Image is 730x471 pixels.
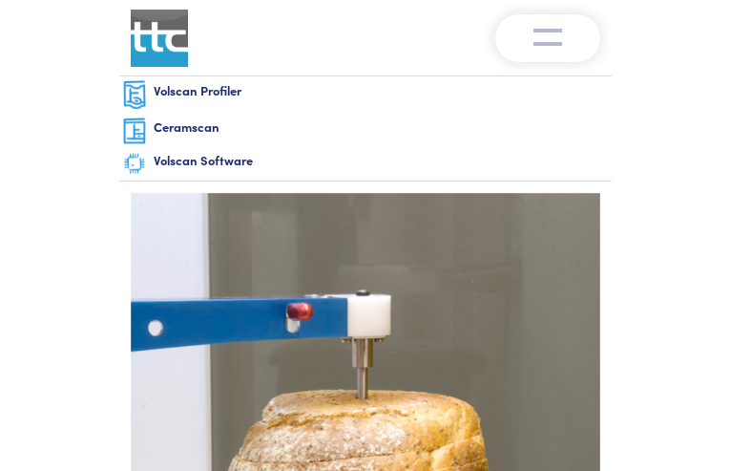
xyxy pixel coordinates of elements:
a: Volscan Profiler [119,76,612,114]
img: volscan-nav.png [123,80,146,110]
a: Ceramscan [119,114,612,148]
h6: Volscan Profiler [154,82,608,99]
button: Toggle navigation [495,14,600,62]
a: Volscan Software [119,148,612,181]
img: ttc_logo_1x1_v1.0.png [131,10,188,67]
h6: Volscan Software [154,152,608,169]
img: menu-v1.0.png [533,24,562,47]
img: ceramscan-nav.png [123,118,146,144]
h6: Ceramscan [154,118,608,136]
img: software-graphic.png [123,152,146,176]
